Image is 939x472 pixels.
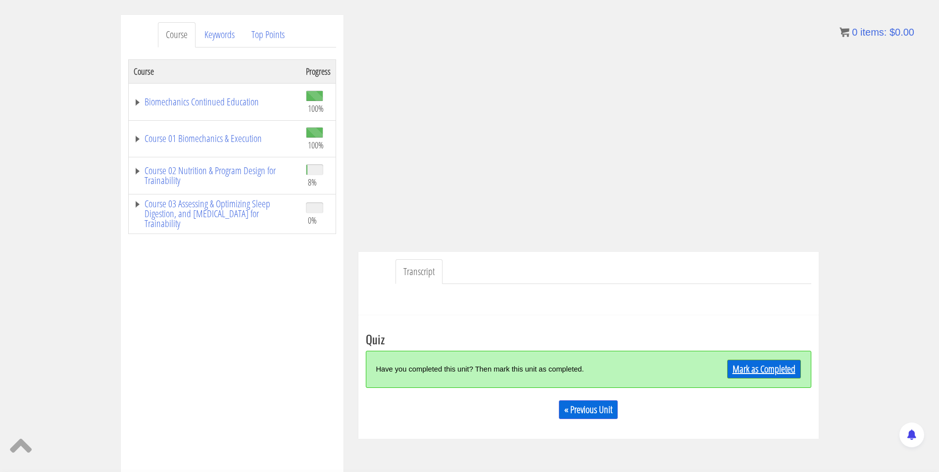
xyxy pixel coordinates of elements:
a: Transcript [395,259,443,284]
a: Course 01 Biomechanics & Execution [134,134,296,143]
span: 100% [308,103,324,114]
a: « Previous Unit [559,400,618,419]
a: Keywords [197,22,243,47]
th: Progress [301,59,336,83]
div: Have you completed this unit? Then mark this unit as completed. [376,359,690,380]
img: icon11.png [840,27,849,37]
span: $ [890,27,895,38]
a: Course 03 Assessing & Optimizing Sleep Digestion, and [MEDICAL_DATA] for Trainability [134,199,296,229]
a: 0 items: $0.00 [840,27,914,38]
a: Top Points [244,22,293,47]
th: Course [128,59,301,83]
span: 0% [308,215,317,226]
span: 100% [308,140,324,150]
a: Biomechanics Continued Education [134,97,296,107]
a: Course [158,22,196,47]
span: 0 [852,27,857,38]
h3: Quiz [366,332,811,345]
bdi: 0.00 [890,27,914,38]
span: items: [860,27,887,38]
a: Course 02 Nutrition & Program Design for Trainability [134,166,296,186]
a: Mark as Completed [727,360,801,378]
span: 8% [308,177,317,188]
